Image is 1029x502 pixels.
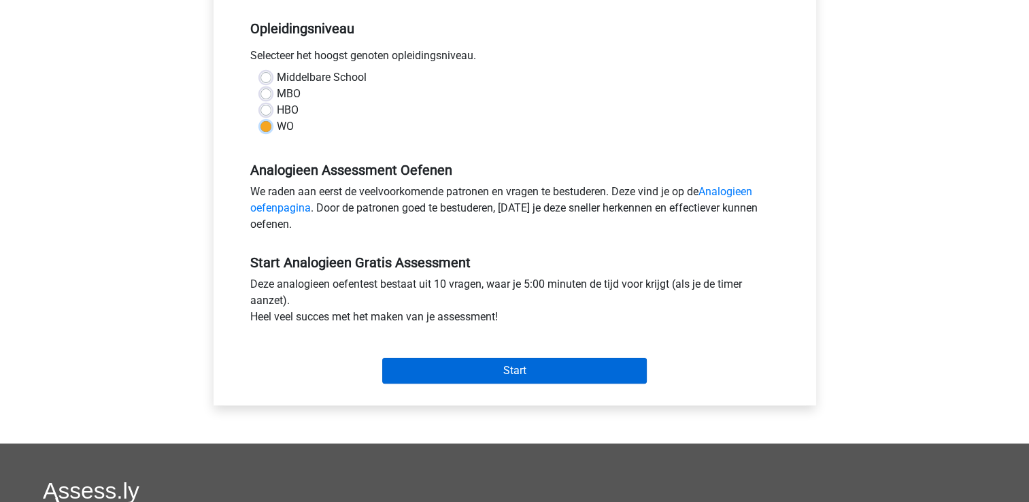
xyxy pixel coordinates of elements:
h5: Opleidingsniveau [250,15,779,42]
label: WO [277,118,294,135]
div: Deze analogieen oefentest bestaat uit 10 vragen, waar je 5:00 minuten de tijd voor krijgt (als je... [240,276,790,331]
input: Start [382,358,647,384]
label: HBO [277,102,299,118]
div: We raden aan eerst de veelvoorkomende patronen en vragen te bestuderen. Deze vind je op de . Door... [240,184,790,238]
h5: Analogieen Assessment Oefenen [250,162,779,178]
label: MBO [277,86,301,102]
label: Middelbare School [277,69,367,86]
div: Selecteer het hoogst genoten opleidingsniveau. [240,48,790,69]
h5: Start Analogieen Gratis Assessment [250,254,779,271]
